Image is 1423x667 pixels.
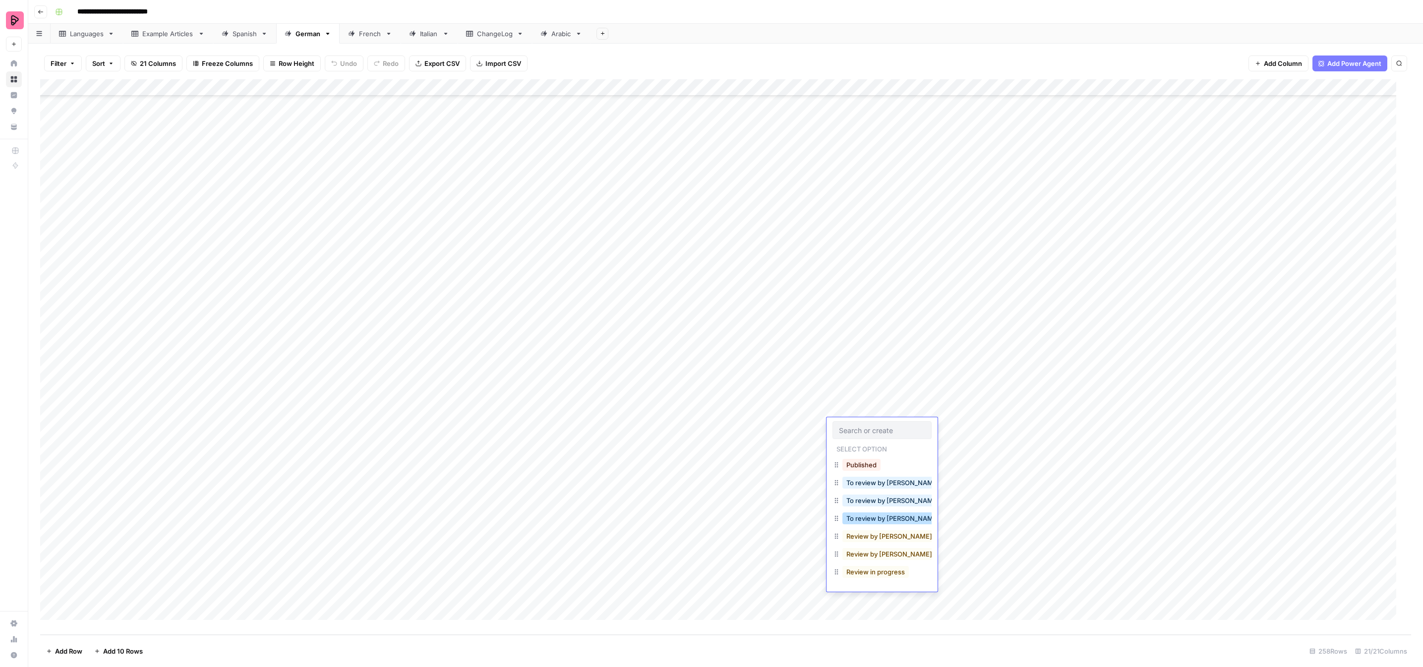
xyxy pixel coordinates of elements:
[832,475,932,493] div: To review by [PERSON_NAME]
[832,510,932,528] div: To review by [PERSON_NAME]
[842,495,944,506] button: To review by [PERSON_NAME]
[263,56,321,71] button: Row Height
[44,56,82,71] button: Filter
[842,477,944,489] button: To review by [PERSON_NAME]
[477,29,513,39] div: ChangeLog
[202,58,253,68] span: Freeze Columns
[6,647,22,663] button: Help + Support
[6,8,22,33] button: Workspace: Preply
[359,29,381,39] div: French
[6,615,22,631] a: Settings
[86,56,120,71] button: Sort
[1312,56,1387,71] button: Add Power Agent
[186,56,259,71] button: Freeze Columns
[832,493,932,510] div: To review by [PERSON_NAME]
[383,58,399,68] span: Redo
[92,58,105,68] span: Sort
[103,646,143,656] span: Add 10 Rows
[213,24,276,44] a: Spanish
[842,512,944,524] button: To review by [PERSON_NAME]
[325,56,363,71] button: Undo
[1351,643,1411,659] div: 21/21 Columns
[832,457,932,475] div: Published
[832,582,932,600] div: Review by [PERSON_NAME] in progress
[51,24,123,44] a: Languages
[1264,58,1302,68] span: Add Column
[367,56,405,71] button: Redo
[88,643,149,659] button: Add 10 Rows
[832,528,932,546] div: Review by [PERSON_NAME] in progress
[420,29,438,39] div: Italian
[832,546,932,564] div: Review by [PERSON_NAME] in progress
[6,56,22,71] a: Home
[233,29,257,39] div: Spanish
[532,24,591,44] a: Arabic
[842,548,972,560] button: Review by [PERSON_NAME] in progress
[832,442,891,454] p: Select option
[1305,643,1351,659] div: 258 Rows
[340,58,357,68] span: Undo
[832,564,932,582] div: Review in progress
[6,87,22,103] a: Insights
[142,29,194,39] div: Example Articles
[458,24,532,44] a: ChangeLog
[123,24,213,44] a: Example Articles
[409,56,466,71] button: Export CSV
[340,24,401,44] a: French
[70,29,104,39] div: Languages
[6,631,22,647] a: Usage
[842,459,881,471] button: Published
[401,24,458,44] a: Italian
[55,646,82,656] span: Add Row
[6,103,22,119] a: Opportunities
[470,56,528,71] button: Import CSV
[279,58,314,68] span: Row Height
[6,71,22,87] a: Browse
[140,58,176,68] span: 21 Columns
[296,29,320,39] div: German
[839,426,925,435] input: Search or create
[40,643,88,659] button: Add Row
[124,56,182,71] button: 21 Columns
[485,58,521,68] span: Import CSV
[1327,58,1381,68] span: Add Power Agent
[276,24,340,44] a: German
[6,11,24,29] img: Preply Logo
[6,119,22,135] a: Your Data
[424,58,460,68] span: Export CSV
[1248,56,1308,71] button: Add Column
[551,29,571,39] div: Arabic
[842,566,909,578] button: Review in progress
[51,58,66,68] span: Filter
[842,530,972,542] button: Review by [PERSON_NAME] in progress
